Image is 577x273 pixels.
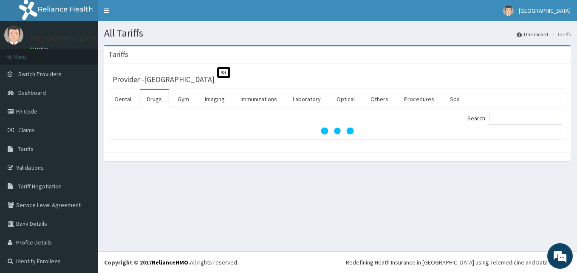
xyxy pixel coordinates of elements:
[108,90,138,108] a: Dental
[30,46,50,52] a: Online
[503,6,514,16] img: User Image
[113,76,215,83] h3: Provider - [GEOGRAPHIC_DATA]
[234,90,284,108] a: Immunizations
[364,90,395,108] a: Others
[397,90,441,108] a: Procedures
[18,89,46,97] span: Dashboard
[198,90,232,108] a: Imaging
[171,90,196,108] a: Gym
[139,4,160,25] div: Minimize live chat window
[98,251,577,273] footer: All rights reserved.
[140,90,169,108] a: Drugs
[217,67,230,78] span: St
[152,259,188,266] a: RelianceHMO
[346,258,571,267] div: Redefining Heath Insurance in [GEOGRAPHIC_DATA] using Telemedicine and Data Science!
[108,51,128,58] h3: Tariffs
[320,114,354,148] svg: audio-loading
[467,112,562,125] label: Search:
[104,259,190,266] strong: Copyright © 2017 .
[18,182,62,190] span: Tariff Negotiation
[286,90,328,108] a: Laboratory
[549,31,571,38] li: Tariffs
[443,90,467,108] a: Spa
[104,28,571,39] h1: All Tariffs
[330,90,362,108] a: Optical
[16,43,34,64] img: d_794563401_company_1708531726252_794563401
[18,70,62,78] span: Switch Providers
[18,126,35,134] span: Claims
[489,112,562,125] input: Search:
[4,182,162,212] textarea: Type your message and hit 'Enter'
[517,31,548,38] a: Dashboard
[30,34,100,42] p: [GEOGRAPHIC_DATA]
[49,82,117,168] span: We're online!
[4,26,23,45] img: User Image
[44,48,143,59] div: Chat with us now
[519,7,571,14] span: [GEOGRAPHIC_DATA]
[18,145,34,153] span: Tariffs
